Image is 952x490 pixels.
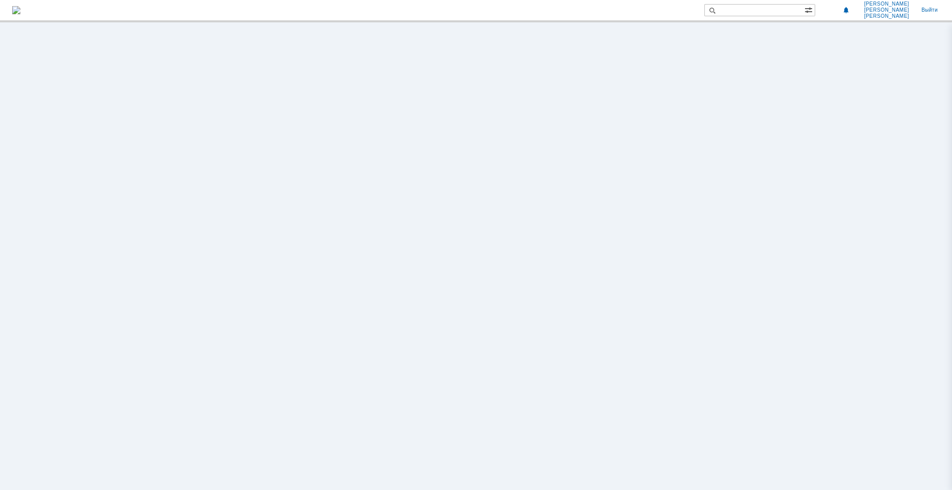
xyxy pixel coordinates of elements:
a: Перейти на домашнюю страницу [12,6,20,14]
img: logo [12,6,20,14]
span: [PERSON_NAME] [864,13,909,19]
span: [PERSON_NAME] [864,1,909,7]
span: Расширенный поиск [805,5,815,14]
span: [PERSON_NAME] [864,7,909,13]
